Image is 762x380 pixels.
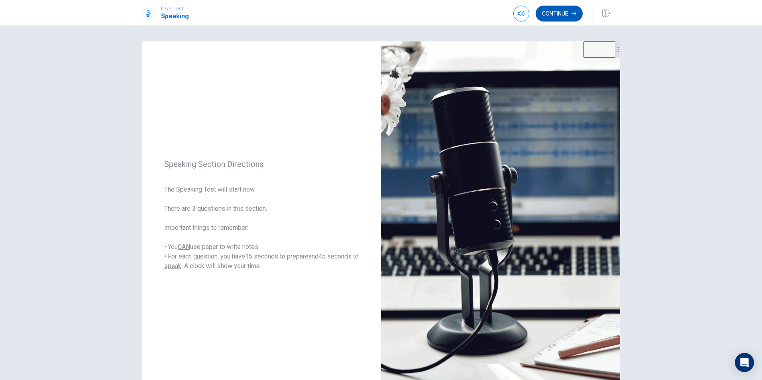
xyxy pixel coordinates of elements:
span: The Speaking Test will start now. There are 3 questions in this section. Important things to reme... [164,185,359,271]
h1: Speaking [161,12,189,21]
span: Level Test [161,6,189,12]
span: Speaking Section Directions [164,159,359,169]
button: Continue [536,6,583,22]
u: CAN [178,243,190,251]
div: Open Intercom Messenger [735,353,754,372]
u: 15 seconds to prepare [245,253,308,260]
